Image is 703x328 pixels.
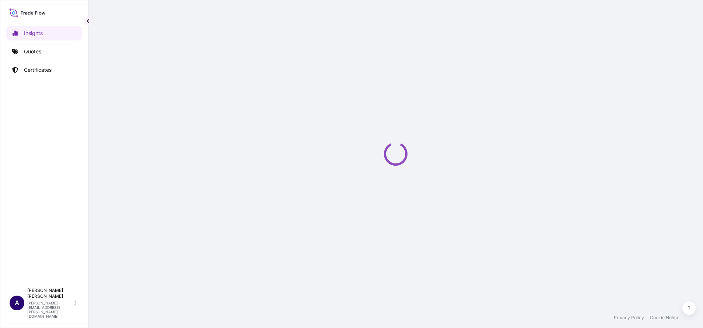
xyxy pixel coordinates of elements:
[614,315,644,321] a: Privacy Policy
[6,63,82,77] a: Certificates
[6,44,82,59] a: Quotes
[6,26,82,40] a: Insights
[24,66,52,74] p: Certificates
[24,48,41,55] p: Quotes
[27,288,73,299] p: [PERSON_NAME] [PERSON_NAME]
[15,299,19,307] span: A
[650,315,679,321] a: Cookie Notice
[27,301,73,318] p: [PERSON_NAME][EMAIL_ADDRESS][PERSON_NAME][DOMAIN_NAME]
[24,29,43,37] p: Insights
